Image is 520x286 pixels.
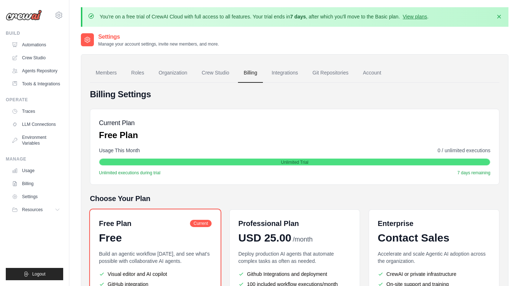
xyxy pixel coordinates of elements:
a: Environment Variables [9,132,63,149]
h4: Billing Settings [90,89,499,100]
h5: Choose Your Plan [90,193,499,204]
a: Members [90,63,122,83]
a: Automations [9,39,63,51]
div: Operate [6,97,63,103]
a: Organization [153,63,193,83]
div: Build [6,30,63,36]
h2: Settings [98,33,219,41]
li: Visual editor and AI copilot [99,270,212,278]
img: Logo [6,10,42,21]
a: Billing [238,63,263,83]
p: You're on a free trial of CrewAI Cloud with full access to all features. Your trial ends in , aft... [100,13,429,20]
h5: Current Plan [99,118,138,128]
div: Manage [6,156,63,162]
span: Usage This Month [99,147,140,154]
h6: Enterprise [378,218,490,229]
span: Resources [22,207,43,213]
a: Integrations [266,63,304,83]
strong: 7 days [290,14,306,20]
a: Tools & Integrations [9,78,63,90]
a: Settings [9,191,63,202]
span: Logout [32,271,45,277]
span: Current [190,220,212,227]
a: Usage [9,165,63,176]
li: Github Integrations and deployment [238,270,351,278]
span: 0 / unlimited executions [438,147,490,154]
a: Billing [9,178,63,189]
span: 7 days remaining [458,170,490,176]
a: Account [357,63,387,83]
span: /month [293,235,313,244]
button: Logout [6,268,63,280]
span: Unlimited Trial [281,159,308,165]
a: View plans [403,14,427,20]
p: Manage your account settings, invite new members, and more. [98,41,219,47]
a: Traces [9,106,63,117]
a: Agents Repository [9,65,63,77]
a: Git Repositories [307,63,354,83]
div: Contact Sales [378,231,490,244]
button: Resources [9,204,63,215]
a: Crew Studio [9,52,63,64]
p: Deploy production AI agents that automate complex tasks as often as needed. [238,250,351,265]
p: Accelerate and scale Agentic AI adoption across the organization. [378,250,490,265]
li: CrewAI or private infrastructure [378,270,490,278]
a: Crew Studio [196,63,235,83]
h6: Professional Plan [238,218,299,229]
a: LLM Connections [9,119,63,130]
p: Build an agentic workflow [DATE], and see what's possible with collaborative AI agents. [99,250,212,265]
div: Free [99,231,212,244]
a: Roles [125,63,150,83]
span: Unlimited executions during trial [99,170,160,176]
h6: Free Plan [99,218,131,229]
p: Free Plan [99,129,138,141]
span: USD 25.00 [238,231,291,244]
